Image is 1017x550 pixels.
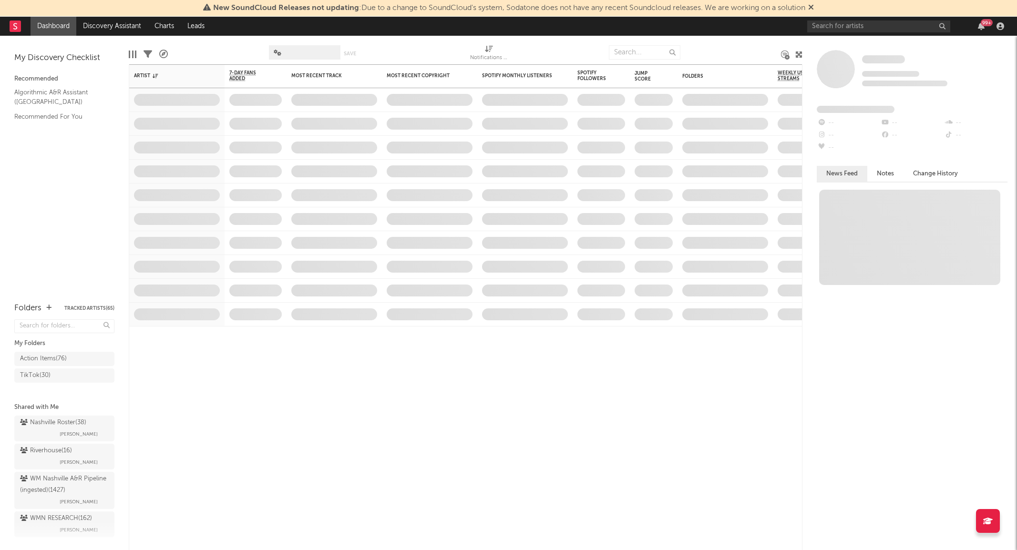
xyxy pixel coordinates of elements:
[14,402,114,413] div: Shared with Me
[14,87,105,107] a: Algorithmic A&R Assistant ([GEOGRAPHIC_DATA])
[778,70,811,81] span: Weekly US Streams
[14,73,114,85] div: Recommended
[20,370,51,381] div: TikTok ( 30 )
[14,303,41,314] div: Folders
[817,142,880,154] div: --
[20,417,86,428] div: Nashville Roster ( 38 )
[862,55,905,63] span: Some Artist
[148,17,181,36] a: Charts
[60,524,98,536] span: [PERSON_NAME]
[470,52,508,64] div: Notifications (Artist)
[817,106,894,113] span: Fans Added by Platform
[880,129,944,142] div: --
[387,73,458,79] div: Most Recent Copyright
[682,73,754,79] div: Folders
[60,428,98,440] span: [PERSON_NAME]
[862,55,905,64] a: Some Artist
[213,4,359,12] span: New SoundCloud Releases not updating
[862,71,919,77] span: Tracking Since: [DATE]
[14,112,105,122] a: Recommended For You
[817,129,880,142] div: --
[944,129,1007,142] div: --
[291,73,363,79] div: Most Recent Track
[978,22,985,30] button: 99+
[14,338,114,349] div: My Folders
[129,41,136,68] div: Edit Columns
[14,444,114,469] a: Riverhouse(16)[PERSON_NAME]
[14,352,114,366] a: Action Items(76)
[213,4,805,12] span: : Due to a change to SoundCloud's system, Sodatone does not have any recent Soundcloud releases. ...
[904,166,967,182] button: Change History
[867,166,904,182] button: Notes
[64,306,114,311] button: Tracked Artists(65)
[808,4,814,12] span: Dismiss
[14,511,114,537] a: WMN RESEARCH(162)[PERSON_NAME]
[159,41,168,68] div: A&R Pipeline
[470,41,508,68] div: Notifications (Artist)
[144,41,152,68] div: Filters
[482,73,554,79] div: Spotify Monthly Listeners
[14,416,114,441] a: Nashville Roster(38)[PERSON_NAME]
[20,353,67,365] div: Action Items ( 76 )
[76,17,148,36] a: Discovery Assistant
[817,166,867,182] button: News Feed
[181,17,211,36] a: Leads
[880,117,944,129] div: --
[134,73,205,79] div: Artist
[944,117,1007,129] div: --
[20,445,72,457] div: Riverhouse ( 16 )
[14,472,114,509] a: WM Nashville A&R Pipeline (ingested)(1427)[PERSON_NAME]
[14,368,114,383] a: TikTok(30)
[981,19,993,26] div: 99 +
[14,52,114,64] div: My Discovery Checklist
[577,70,611,81] div: Spotify Followers
[344,51,356,56] button: Save
[20,513,92,524] div: WMN RESEARCH ( 162 )
[229,70,267,81] span: 7-Day Fans Added
[817,117,880,129] div: --
[31,17,76,36] a: Dashboard
[60,457,98,468] span: [PERSON_NAME]
[807,20,950,32] input: Search for artists
[20,473,106,496] div: WM Nashville A&R Pipeline (ingested) ( 1427 )
[14,319,114,333] input: Search for folders...
[635,71,658,82] div: Jump Score
[60,496,98,508] span: [PERSON_NAME]
[862,81,947,86] span: 0 fans last week
[609,45,680,60] input: Search...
